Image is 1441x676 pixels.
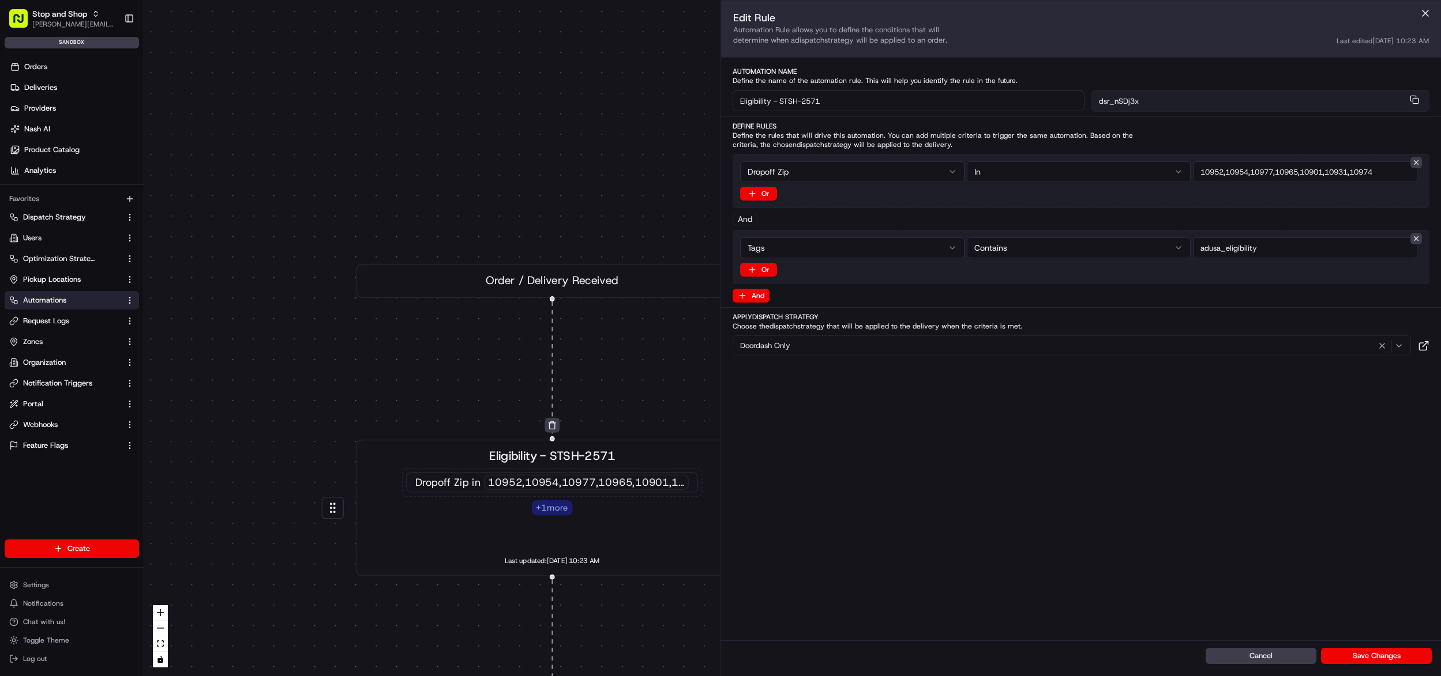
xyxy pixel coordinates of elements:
button: [PERSON_NAME][EMAIL_ADDRESS][DOMAIN_NAME] [32,20,115,29]
img: 1736555255976-a54dd68f-1ca7-489b-9aae-adbdc363a1c4 [12,110,32,131]
div: And [733,213,757,225]
button: Stop and Shop [32,8,87,20]
button: Doordash Only [733,335,1411,356]
input: Value [1193,237,1417,258]
span: Notification Triggers [23,378,92,388]
a: Users [9,233,121,243]
button: Save Changes [1321,648,1432,664]
a: Notification Triggers [9,378,121,388]
div: Order / Delivery Received [356,264,749,298]
span: Eligibility - STSH-2571 [489,447,616,464]
span: in [472,475,481,489]
a: Nash AI [5,120,144,138]
span: Portal [23,399,43,409]
button: Automations [5,291,139,309]
a: Pickup Locations [9,274,121,285]
button: Settings [5,577,139,593]
button: Log out [5,651,139,667]
span: Log out [23,654,47,663]
span: Last updated: [DATE] 10:23 AM [505,555,599,569]
span: Choose the dispatch strategy that will be applied to the delivery when the criteria is met. [733,322,1151,331]
div: 💻 [97,168,107,178]
span: Notifications [23,599,63,608]
button: Notification Triggers [5,374,139,392]
label: Define Rules [733,122,1429,131]
span: Deliveries [24,82,57,93]
label: Apply Dispatch Strategy [733,312,1429,322]
button: Users [5,229,139,247]
span: Request Logs [23,316,69,326]
span: Automations [23,295,66,305]
input: Value [1193,161,1417,182]
span: Knowledge Base [23,167,88,179]
h2: Edit Rule [733,12,1029,24]
a: Organization [9,357,121,368]
button: Optimization Strategy [5,250,139,268]
span: Dispatch Strategy [23,212,86,222]
div: 📗 [12,168,21,178]
span: Feature Flags [23,440,68,451]
button: Or [740,187,777,201]
span: Providers [24,103,56,114]
span: Create [67,543,90,554]
button: fit view [153,636,168,652]
span: Webhooks [23,420,58,430]
button: Toggle Theme [5,632,139,648]
button: Or [740,263,777,277]
button: toggle interactivity [153,652,168,667]
button: Dispatch Strategy [5,208,139,226]
span: Optimization Strategy [23,254,96,264]
button: zoom out [153,621,168,636]
button: Stop and Shop[PERSON_NAME][EMAIL_ADDRESS][DOMAIN_NAME] [5,5,119,32]
a: Orders [5,58,144,76]
button: And [733,289,770,303]
a: Product Catalog [5,141,144,159]
a: Deliveries [5,78,144,97]
label: Automation Name [733,67,1429,76]
div: Start new chat [39,110,189,122]
button: zoom in [153,605,168,621]
a: Portal [9,399,121,409]
button: Portal [5,395,139,413]
span: Organization [23,357,66,368]
span: Zones [23,337,43,347]
a: 💻API Documentation [93,163,190,183]
div: 10952,10954,10977,10965,10901,10931,10974 [484,474,689,490]
p: Welcome 👋 [12,46,210,65]
div: We're available if you need us! [39,122,146,131]
span: Chat with us! [23,617,65,626]
button: Pickup Locations [5,270,139,289]
a: Optimization Strategy [9,254,121,264]
a: Request Logs [9,316,121,326]
button: Cancel [1206,648,1316,664]
span: Doordash Only [740,341,790,351]
div: Favorites [5,190,139,208]
div: + 1 more [532,500,573,516]
button: Create [5,539,139,558]
a: Analytics [5,161,144,180]
span: Orders [24,62,47,72]
span: Toggle Theme [23,636,69,645]
button: Request Logs [5,312,139,330]
button: Webhooks [5,416,139,434]
input: Clear [30,74,190,86]
a: Automations [9,295,121,305]
a: Providers [5,99,144,118]
a: 📗Knowledge Base [7,163,93,183]
a: Feature Flags [9,440,121,451]
a: Powered byPylon [81,195,140,204]
div: sandbox [5,37,139,48]
button: Zones [5,333,139,351]
span: Pickup Locations [23,274,81,285]
span: API Documentation [109,167,185,179]
span: Define the name of the automation rule. This will help you identify the rule in the future. [733,76,1151,85]
a: Zones [9,337,121,347]
a: Webhooks [9,420,121,430]
button: Organization [5,353,139,372]
button: Feature Flags [5,436,139,455]
img: Nash [12,12,35,35]
a: Dispatch Strategy [9,212,121,222]
span: Product Catalog [24,145,80,155]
